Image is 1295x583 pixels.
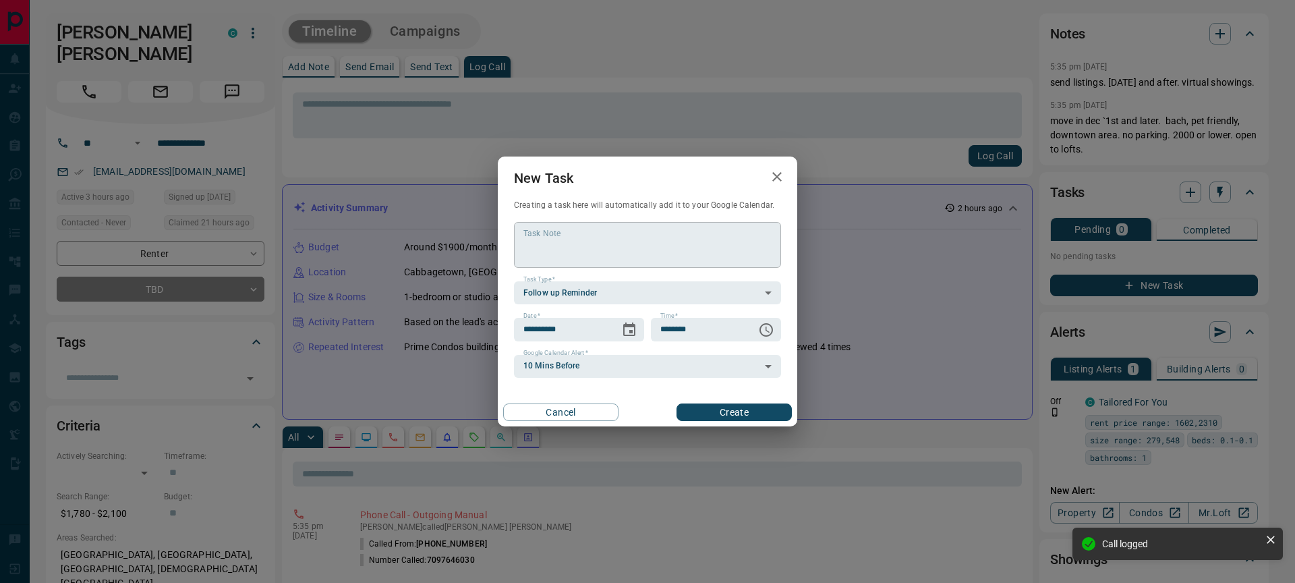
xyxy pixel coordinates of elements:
button: Choose date, selected date is Oct 16, 2025 [616,316,643,343]
h2: New Task [498,157,589,200]
p: Creating a task here will automatically add it to your Google Calendar. [514,200,781,211]
label: Task Type [523,275,555,284]
div: Follow up Reminder [514,281,781,304]
button: Cancel [503,404,618,421]
label: Date [523,312,540,321]
label: Time [660,312,678,321]
div: 10 Mins Before [514,355,781,378]
div: Call logged [1102,538,1260,549]
button: Choose time, selected time is 6:00 AM [753,316,780,343]
button: Create [677,404,792,421]
label: Google Calendar Alert [523,349,588,358]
